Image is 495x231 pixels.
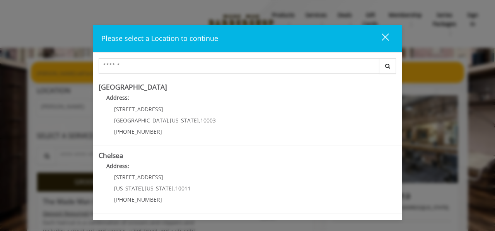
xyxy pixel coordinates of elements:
[145,185,174,192] span: [US_STATE]
[114,196,162,203] span: [PHONE_NUMBER]
[168,117,170,124] span: ,
[383,63,392,69] i: Search button
[170,117,199,124] span: [US_STATE]
[114,105,163,113] span: [STREET_ADDRESS]
[99,58,396,78] div: Center Select
[101,34,218,43] span: Please select a Location to continue
[114,117,168,124] span: [GEOGRAPHIC_DATA]
[367,31,394,46] button: close dialog
[99,82,167,92] b: [GEOGRAPHIC_DATA]
[373,33,388,44] div: close dialog
[114,173,163,181] span: [STREET_ADDRESS]
[114,128,162,135] span: [PHONE_NUMBER]
[200,117,216,124] span: 10003
[199,117,200,124] span: ,
[99,58,379,74] input: Search Center
[175,185,191,192] span: 10011
[174,185,175,192] span: ,
[106,94,129,101] b: Address:
[143,185,145,192] span: ,
[114,185,143,192] span: [US_STATE]
[99,151,123,160] b: Chelsea
[106,162,129,170] b: Address:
